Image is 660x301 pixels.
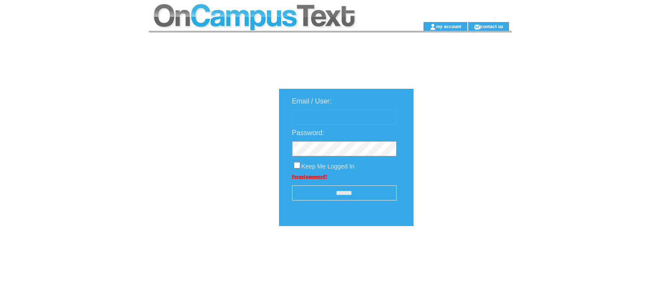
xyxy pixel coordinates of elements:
[292,174,327,179] a: Forgot password?
[439,248,482,259] img: transparent.png;jsessionid=27D2C83B21685B409346D3E5A1826040
[430,23,436,30] img: account_icon.gif;jsessionid=27D2C83B21685B409346D3E5A1826040
[436,23,461,29] a: my account
[292,97,332,105] span: Email / User:
[292,129,325,136] span: Password:
[474,23,480,30] img: contact_us_icon.gif;jsessionid=27D2C83B21685B409346D3E5A1826040
[302,163,355,170] span: Keep Me Logged In
[480,23,503,29] a: contact us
